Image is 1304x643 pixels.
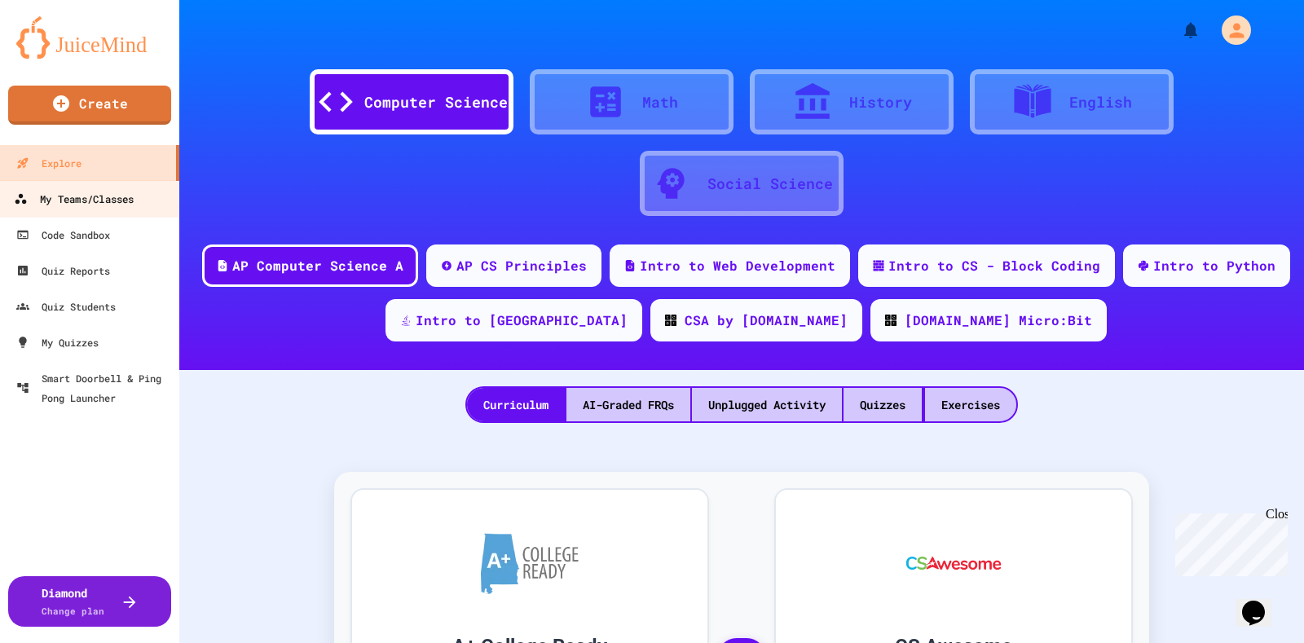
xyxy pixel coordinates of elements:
[925,388,1016,421] div: Exercises
[1151,16,1205,44] div: My Notifications
[1069,91,1132,113] div: English
[890,514,1018,612] img: CS Awesome
[16,261,110,280] div: Quiz Reports
[456,256,587,275] div: AP CS Principles
[8,576,171,627] button: DiamondChange plan
[707,173,833,195] div: Social Science
[566,388,690,421] div: AI-Graded FRQs
[467,388,565,421] div: Curriculum
[481,533,579,594] img: A+ College Ready
[1153,256,1275,275] div: Intro to Python
[8,86,171,125] a: Create
[1169,507,1288,576] iframe: chat widget
[665,315,676,326] img: CODE_logo_RGB.png
[232,256,403,275] div: AP Computer Science A
[685,310,848,330] div: CSA by [DOMAIN_NAME]
[844,388,922,421] div: Quizzes
[364,91,508,113] div: Computer Science
[42,584,104,619] div: Diamond
[16,16,163,59] img: logo-orange.svg
[640,256,835,275] div: Intro to Web Development
[16,297,116,316] div: Quiz Students
[1205,11,1255,49] div: My Account
[849,91,912,113] div: History
[16,153,81,173] div: Explore
[885,315,896,326] img: CODE_logo_RGB.png
[888,256,1100,275] div: Intro to CS - Block Coding
[14,189,134,209] div: My Teams/Classes
[7,7,112,103] div: Chat with us now!Close
[642,91,678,113] div: Math
[1236,578,1288,627] iframe: chat widget
[905,310,1092,330] div: [DOMAIN_NAME] Micro:Bit
[416,310,628,330] div: Intro to [GEOGRAPHIC_DATA]
[692,388,842,421] div: Unplugged Activity
[16,368,173,407] div: Smart Doorbell & Ping Pong Launcher
[42,605,104,617] span: Change plan
[16,225,110,244] div: Code Sandbox
[16,333,99,352] div: My Quizzes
